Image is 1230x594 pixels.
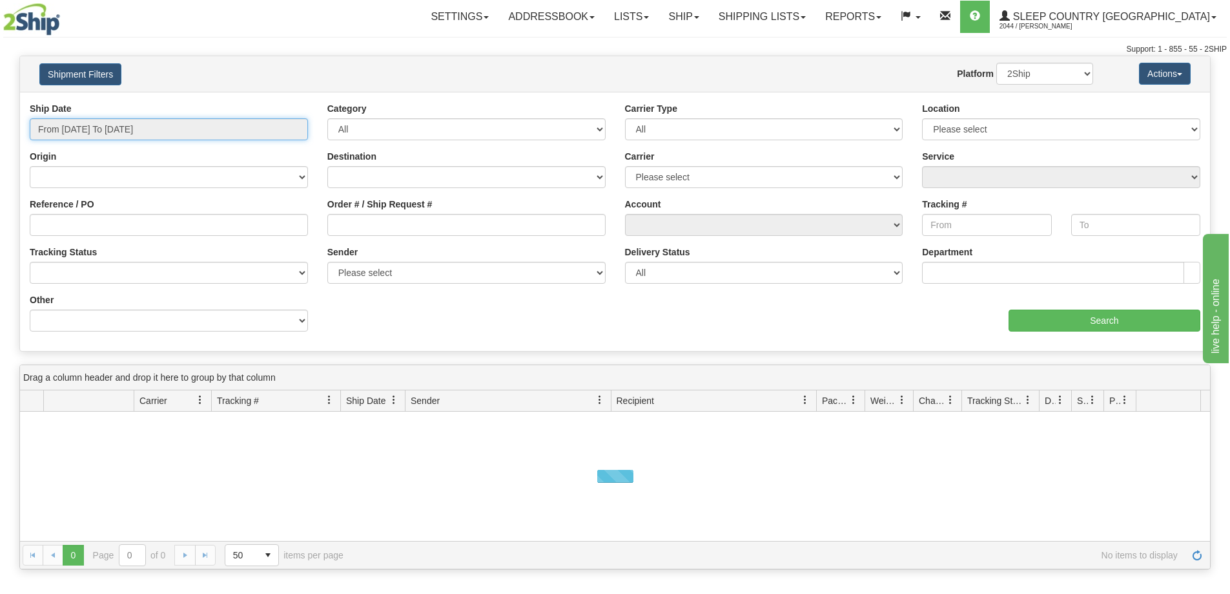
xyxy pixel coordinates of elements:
span: Recipient [617,394,654,407]
span: Page of 0 [93,544,166,566]
a: Tracking Status filter column settings [1017,389,1039,411]
a: Tracking # filter column settings [318,389,340,411]
label: Ship Date [30,102,72,115]
span: Page sizes drop down [225,544,279,566]
a: Delivery Status filter column settings [1049,389,1071,411]
span: Weight [870,394,897,407]
label: Carrier Type [625,102,677,115]
span: Ship Date [346,394,385,407]
span: Tracking Status [967,394,1023,407]
a: Shipping lists [709,1,815,33]
span: Packages [822,394,849,407]
a: Ship [659,1,708,33]
a: Refresh [1187,545,1207,566]
label: Other [30,293,54,306]
a: Recipient filter column settings [794,389,816,411]
span: Delivery Status [1045,394,1056,407]
a: Settings [421,1,498,33]
label: Carrier [625,150,655,163]
label: Department [922,246,972,259]
span: No items to display [362,550,1178,560]
label: Service [922,150,954,163]
label: Delivery Status [625,246,690,259]
span: Carrier [139,394,167,407]
a: Reports [815,1,891,33]
span: Sender [411,394,440,407]
a: Pickup Status filter column settings [1114,389,1136,411]
a: Weight filter column settings [891,389,913,411]
input: From [922,214,1051,236]
label: Order # / Ship Request # [327,198,433,211]
label: Account [625,198,661,211]
a: Charge filter column settings [939,389,961,411]
span: 2044 / [PERSON_NAME] [999,20,1096,33]
iframe: chat widget [1200,231,1229,363]
label: Tracking Status [30,246,97,259]
button: Shipment Filters [39,63,121,85]
a: Packages filter column settings [843,389,865,411]
span: Shipment Issues [1077,394,1088,407]
span: Pickup Status [1109,394,1120,407]
label: Reference / PO [30,198,94,211]
span: select [258,545,278,566]
label: Location [922,102,959,115]
label: Category [327,102,367,115]
label: Origin [30,150,56,163]
a: Shipment Issues filter column settings [1081,389,1103,411]
div: Support: 1 - 855 - 55 - 2SHIP [3,44,1227,55]
span: items per page [225,544,343,566]
a: Lists [604,1,659,33]
label: Platform [957,67,994,80]
img: logo2044.jpg [3,3,60,36]
label: Destination [327,150,376,163]
input: Search [1009,310,1200,332]
a: Carrier filter column settings [189,389,211,411]
button: Actions [1139,63,1191,85]
a: Sender filter column settings [589,389,611,411]
input: To [1071,214,1200,236]
a: Addressbook [498,1,604,33]
span: Page 0 [63,545,83,566]
label: Sender [327,246,358,259]
span: Charge [919,394,946,407]
div: live help - online [10,8,119,23]
span: Sleep Country [GEOGRAPHIC_DATA] [1010,11,1210,22]
div: grid grouping header [20,365,1210,390]
span: 50 [233,549,250,562]
span: Tracking # [217,394,259,407]
a: Ship Date filter column settings [383,389,405,411]
a: Sleep Country [GEOGRAPHIC_DATA] 2044 / [PERSON_NAME] [990,1,1226,33]
label: Tracking # [922,198,967,211]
